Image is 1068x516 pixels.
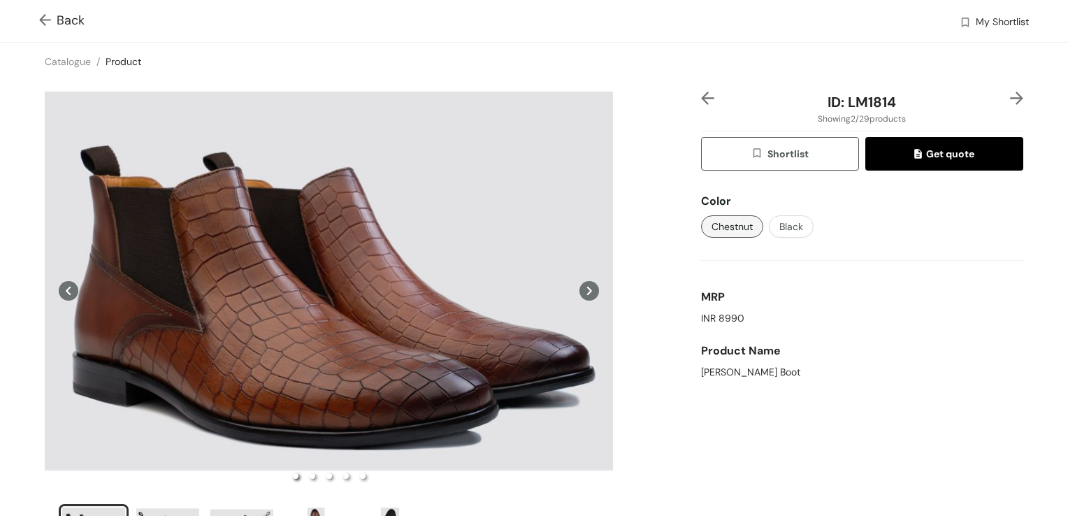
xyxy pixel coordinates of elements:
[106,55,141,68] a: Product
[96,55,100,68] span: /
[701,92,714,105] img: left
[818,113,906,125] span: Showing 2 / 29 products
[701,337,1023,365] div: Product Name
[293,473,298,479] li: slide item 1
[914,146,974,162] span: Get quote
[701,311,1023,326] div: INR 8990
[701,283,1023,311] div: MRP
[701,187,1023,215] div: Color
[976,15,1029,31] span: My Shortlist
[701,215,763,238] button: Chestnut
[779,219,803,234] span: Black
[45,55,91,68] a: Catalogue
[769,215,814,238] button: Black
[828,93,896,111] span: ID: LM1814
[701,137,859,171] button: wishlistShortlist
[360,473,366,479] li: slide item 5
[343,473,349,479] li: slide item 4
[310,473,315,479] li: slide item 2
[39,14,57,29] img: Go back
[865,137,1023,171] button: quoteGet quote
[914,149,926,162] img: quote
[959,16,972,31] img: wishlist
[701,365,1023,380] div: [PERSON_NAME] Boot
[39,11,85,30] span: Back
[712,219,753,234] span: Chestnut
[1010,92,1023,105] img: right
[326,473,332,479] li: slide item 3
[751,147,767,162] img: wishlist
[751,146,809,162] span: Shortlist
